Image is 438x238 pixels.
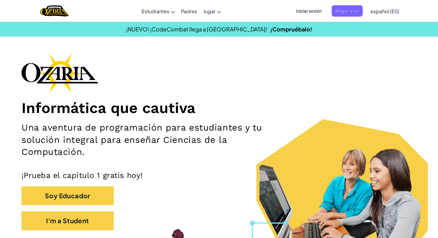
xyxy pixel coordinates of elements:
[22,171,416,180] p: ¡Prueba el capítulo 1 gratis hoy!
[332,5,363,17] button: Registrarse
[22,54,98,93] img: Ozaria branding logo
[203,8,215,14] span: Jugar
[22,211,114,230] button: I'm a Student
[142,8,169,14] span: Estudiantes
[367,3,402,19] a: español (ES)
[22,99,416,117] h1: Informática que cautiva
[40,5,69,17] a: Ozaria by CodeCombat logo
[200,3,224,19] a: Jugar
[292,5,326,17] button: Iniciar sesión
[40,5,69,17] img: Home
[126,26,267,33] span: ¡NUEVO! ¡CodeCombat llega a [GEOGRAPHIC_DATA]!
[139,3,178,19] a: Estudiantes
[370,8,399,14] span: español (ES)
[22,186,114,205] button: Soy Educador
[178,3,200,19] a: Padres
[270,26,312,33] a: ¡Compruébalo!
[22,122,286,158] h2: Una aventura de programación para estudiantes y tu solución integral para enseñar Ciencias de la ...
